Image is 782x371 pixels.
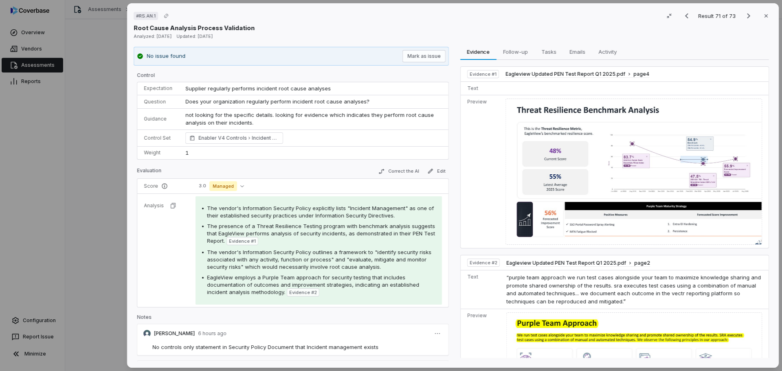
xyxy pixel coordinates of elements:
[198,134,279,142] span: Enabler V4 Controls Incident Management
[144,149,172,156] p: Weight
[375,167,422,176] button: Correct the AI
[506,260,626,266] span: Eagleview Updated PEN Test Report Q1 2025.pdf
[137,314,449,324] p: Notes
[289,289,317,296] span: Evidence # 2
[538,46,560,57] span: Tasks
[185,98,369,105] span: Does your organization regularly perform incident root cause analyses?
[136,13,156,19] span: # RS.AN.1
[679,11,695,21] button: Previous result
[137,72,449,82] p: Control
[506,260,650,267] button: Eagleview Updated PEN Test Report Q1 2025.pdfpage2
[144,183,182,189] p: Score
[176,33,213,39] span: Updated: [DATE]
[566,46,589,57] span: Emails
[595,46,620,57] span: Activity
[461,81,502,95] td: Text
[185,149,189,156] span: 1
[424,166,449,176] button: Edit
[402,50,446,62] button: Mark as issue
[185,111,442,127] p: not looking for the specific details. looking for evidence which indicates they perform root caus...
[144,135,172,141] p: Control Set
[505,71,625,77] span: Eagleview Updated PEN Test Report Q1 2025.pdf
[461,270,503,309] td: Text
[144,202,164,209] p: Analysis
[229,238,256,244] span: Evidence # 1
[207,274,419,295] span: EagleView employs a Purple Team approach for security testing that includes documentation of outc...
[185,85,331,92] span: Supplier regularly performs incident root cause analyses
[698,11,737,20] p: Result 71 of 73
[195,181,247,191] button: 3.0Managed
[144,85,172,92] p: Expectation
[159,9,174,23] button: Copy link
[144,116,172,122] p: Guidance
[470,259,497,266] span: Evidence # 2
[505,99,762,245] img: 7f4f80e7ee9f41abad040c69c741ccdb_original.jpg_w1200.jpg
[207,249,431,270] span: The vendor's Information Security Policy outlines a framework to "identify security risks associa...
[634,260,650,266] span: page 2
[505,71,649,78] button: Eagleview Updated PEN Test Report Q1 2025.pdfpage4
[464,46,493,57] span: Evidence
[633,71,649,77] span: page 4
[461,95,502,248] td: Preview
[470,71,496,77] span: Evidence # 1
[209,181,237,191] span: Managed
[207,223,435,244] span: The presence of a Threat Resilience Testing program with benchmark analysis suggests that EagleVi...
[207,205,434,219] span: The vendor's Information Security Policy explicitly lists "Incident Management" as one of their e...
[198,331,226,336] p: 6 hours ago
[154,331,195,336] p: [PERSON_NAME]
[506,274,761,305] span: “purple team approach we run test cases alongside your team to maximize knowledge sharing and pro...
[500,46,532,57] span: Follow-up
[143,330,151,337] img: Chadd Myers avatar
[147,52,185,60] p: No issue found
[740,11,757,21] button: Next result
[137,167,161,177] p: Evaluation
[134,24,255,32] p: Root Cause Analysis Process Validation
[144,99,172,105] p: Question
[152,344,378,350] span: No controls only statement in Security Policy Document that Incident management exists
[134,33,171,39] span: Analyzed: [DATE]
